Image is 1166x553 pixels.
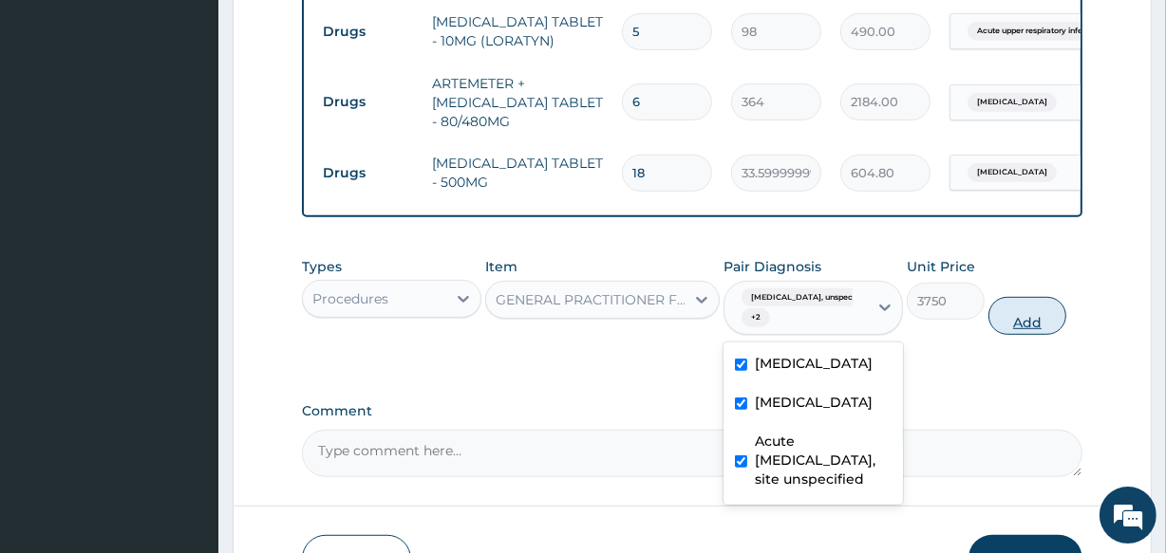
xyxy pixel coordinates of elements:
[496,290,686,309] div: GENERAL PRACTITIONER FIRST OUTPATIENT CONSULTATION
[423,3,612,60] td: [MEDICAL_DATA] TABLET - 10MG (LORATYN)
[742,308,770,327] span: + 2
[724,257,821,276] label: Pair Diagnosis
[313,84,423,120] td: Drugs
[423,144,612,201] td: [MEDICAL_DATA] TABLET - 500MG
[742,288,868,307] span: [MEDICAL_DATA], unspec...
[311,9,357,55] div: Minimize live chat window
[99,106,319,131] div: Chat with us now
[988,297,1066,335] button: Add
[755,354,873,373] label: [MEDICAL_DATA]
[755,393,873,412] label: [MEDICAL_DATA]
[968,163,1057,182] span: [MEDICAL_DATA]
[302,403,1081,419] label: Comment
[110,159,262,351] span: We're online!
[423,65,612,140] td: ARTEMETER + [MEDICAL_DATA] TABLET - 80/480MG
[302,259,342,275] label: Types
[35,95,77,142] img: d_794563401_company_1708531726252_794563401
[9,359,362,426] textarea: Type your message and hit 'Enter'
[755,432,892,488] label: Acute [MEDICAL_DATA], site unspecified
[485,257,517,276] label: Item
[312,289,388,308] div: Procedures
[968,93,1057,112] span: [MEDICAL_DATA]
[313,14,423,49] td: Drugs
[968,22,1105,41] span: Acute upper respiratory infect...
[313,156,423,191] td: Drugs
[907,257,975,276] label: Unit Price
